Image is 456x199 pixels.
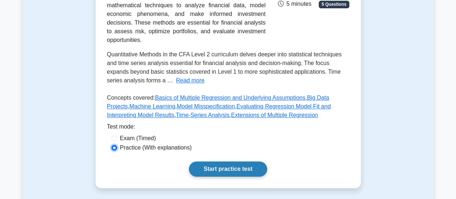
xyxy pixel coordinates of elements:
[231,112,318,118] a: Extensions of Multiple Regression
[319,1,349,8] span: 5 Questions
[177,103,235,109] a: Model Misspecification
[120,143,192,152] label: Practice (With explanations)
[278,1,311,7] span: 5 minutes
[107,94,349,122] p: Concepts covered: , , , , , ,
[107,122,349,134] div: Test mode:
[176,76,204,85] button: Read more
[107,51,342,83] span: Quantitative Methods in the CFA Level 2 curriculum delves deeper into statistical techniques and ...
[155,95,305,101] a: Basics of Multiple Regression and Underlying Assumptions
[120,134,156,143] label: Exam (Timed)
[189,161,267,177] a: Start practice test
[176,112,230,118] a: Time-Series Analysis
[129,103,175,109] a: Machine Learning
